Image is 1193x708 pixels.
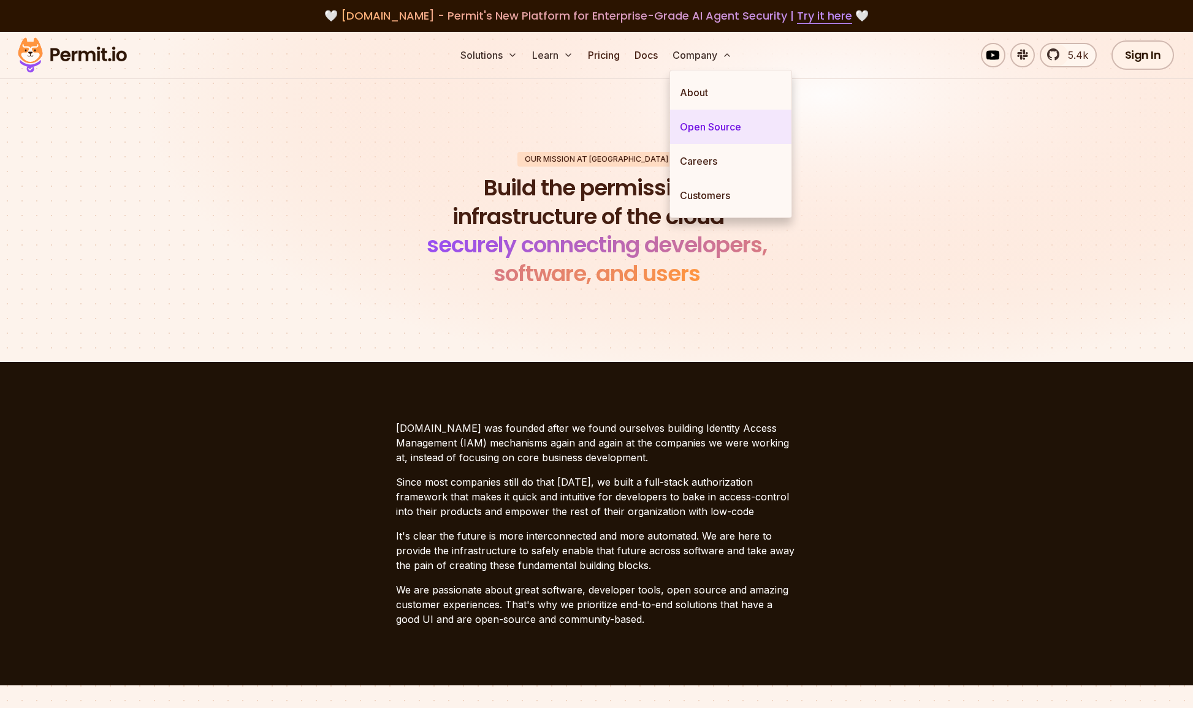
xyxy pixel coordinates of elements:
p: It's clear the future is more interconnected and more automated. We are here to provide the infra... [396,529,797,573]
img: Permit logo [12,34,132,76]
p: Since most companies still do that [DATE], we built a full-stack authorization framework that mak... [396,475,797,519]
span: securely connecting developers, software, and users [427,229,767,289]
a: Customers [670,178,791,213]
span: 5.4k [1061,48,1088,62]
span: [DOMAIN_NAME] - Permit's New Platform for Enterprise-Grade AI Agent Security | [341,8,852,23]
h1: Build the permissions infrastructure of the cloud - [410,174,783,288]
a: Pricing [583,43,625,67]
button: Solutions [455,43,522,67]
button: Learn [527,43,578,67]
a: Careers [670,144,791,178]
a: 5.4k [1040,43,1097,67]
div: 🤍 🤍 [29,7,1164,24]
p: We are passionate about great software, developer tools, open source and amazing customer experie... [396,582,797,627]
div: Our mission at [GEOGRAPHIC_DATA] [517,152,676,167]
a: Try it here [797,8,852,24]
p: [DOMAIN_NAME] was founded after we found ourselves building Identity Access Management (IAM) mech... [396,421,797,465]
button: Company [668,43,737,67]
a: Open Source [670,110,791,144]
a: Sign In [1111,40,1175,70]
a: Docs [630,43,663,67]
a: About [670,75,791,110]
